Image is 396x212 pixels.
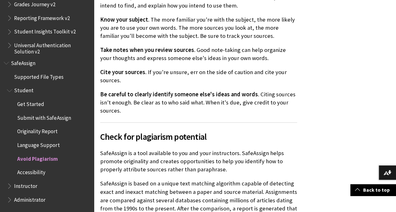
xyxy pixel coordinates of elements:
span: Know your subject [100,16,148,23]
span: Language Support [17,140,59,148]
span: Universal Authentication Solution v2 [14,40,90,55]
span: Take notes when you review sources [100,46,194,53]
span: Check for plagiarism potential [100,130,297,143]
span: Cite your sources [100,68,145,76]
span: Student Insights Toolkit v2 [14,27,75,35]
span: Administrator [14,194,45,203]
span: Instructor [14,181,37,189]
a: Back to top [350,184,396,196]
nav: Book outline for Blackboard SafeAssign [4,58,90,205]
span: Originality Report [17,126,58,135]
span: Submit with SafeAssign [17,113,71,121]
span: Be careful to clearly identify someone else's ideas and words [100,91,258,98]
span: Get Started [17,99,44,107]
p: . Good note-taking can help organize your thoughts and express someone else's ideas in your own w... [100,46,297,62]
p: . The more familiar you're with the subject, the more likely you are to use your own words. The m... [100,16,297,40]
span: Accessibility [17,167,45,176]
span: Avoid Plagiarism [17,154,58,162]
span: Student [14,85,33,94]
span: Supported File Types [14,72,63,80]
p: . Citing sources isn't enough. Be clear as to who said what. When it's due, give credit to your s... [100,90,297,115]
p: . If you're unsure, err on the side of caution and cite your sources. [100,68,297,84]
span: Reporting Framework v2 [14,13,69,21]
p: SafeAssign is a tool available to you and your instructors. SafeAssign helps promote originality ... [100,149,297,174]
span: SafeAssign [11,58,35,66]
